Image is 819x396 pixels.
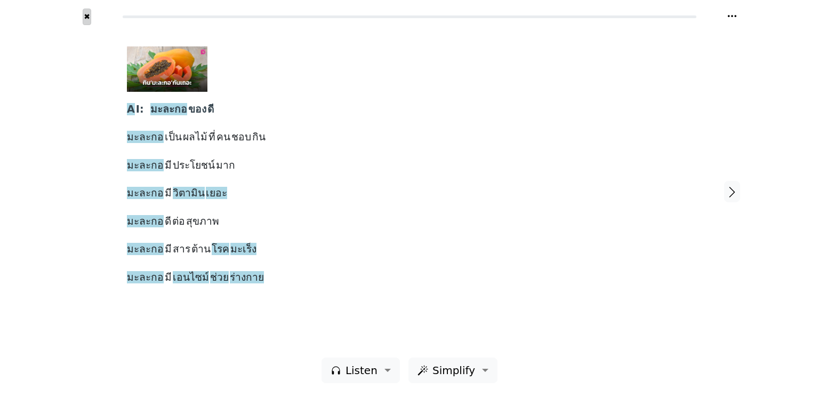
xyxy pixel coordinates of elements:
[191,243,211,256] span: ต้าน
[216,131,230,144] span: คน
[127,243,164,256] span: มะละกอ
[186,215,219,228] span: สุขภาพ
[127,46,207,92] img: 21-15.jpg
[173,187,205,200] span: วิตามิน
[165,243,172,256] span: มี
[172,215,185,228] span: ต่อ
[432,362,475,378] span: Simplify
[83,9,92,25] button: ✖
[212,243,229,256] span: โรค
[127,131,164,144] span: มะละกอ
[127,159,164,172] span: มะละกอ
[127,103,135,116] span: A
[127,215,164,228] span: มะละกอ
[165,187,172,200] span: มี
[206,187,227,200] span: เยอะ
[136,103,144,116] span: I:
[346,362,378,378] span: Listen
[408,358,497,383] button: Simplify
[231,131,251,144] span: ชอบ
[230,243,256,256] span: มะเร็ง
[230,271,264,284] span: ร่างกาย
[150,103,187,116] span: มะละกอ
[165,215,171,228] span: ดี
[322,358,400,383] button: Listen
[127,187,164,200] span: มะละกอ
[173,271,209,284] span: เอนไซม์
[173,243,190,256] span: สาร
[165,159,172,172] span: มี
[188,103,206,116] span: ของ
[173,159,215,172] span: ประโยชน์
[165,131,182,144] span: เป็น
[210,271,229,284] span: ช่วย
[252,131,266,144] span: กิน
[208,131,215,144] span: ที่
[183,131,207,144] span: ผลไม้
[216,159,235,172] span: มาก
[127,271,164,284] span: มะละกอ
[165,271,172,284] span: มี
[207,103,214,116] span: ดี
